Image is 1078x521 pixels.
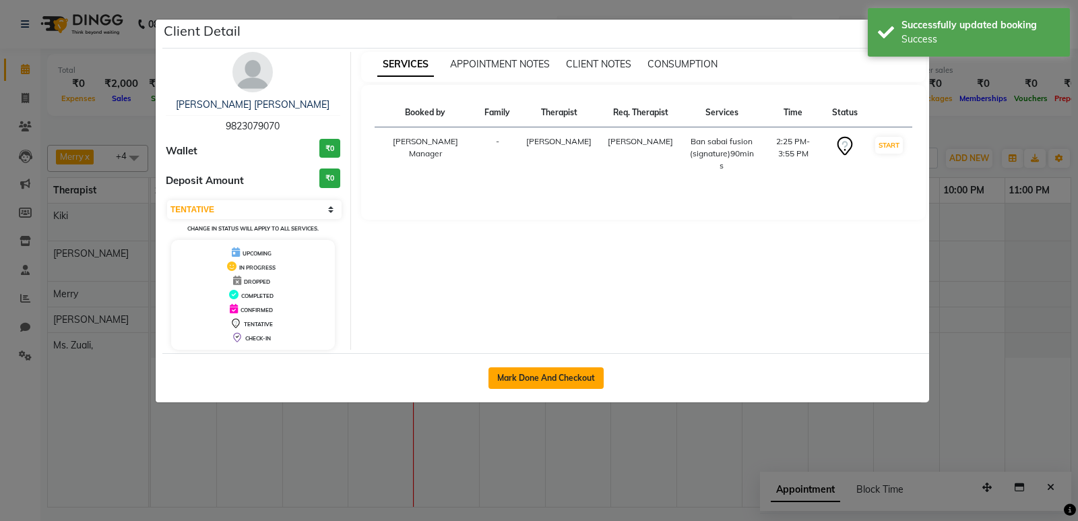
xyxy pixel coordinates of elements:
span: CLIENT NOTES [566,58,631,70]
button: START [875,137,903,154]
th: Family [476,98,518,127]
img: avatar [232,52,273,92]
span: Deposit Amount [166,173,244,189]
th: Booked by [375,98,477,127]
span: TENTATIVE [244,321,273,328]
td: 2:25 PM-3:55 PM [762,127,824,181]
div: Ban sabai fusion (signature)90mins [689,135,754,172]
span: UPCOMING [243,250,272,257]
span: 9823079070 [226,120,280,132]
span: APPOINTMENT NOTES [450,58,550,70]
h5: Client Detail [164,21,241,41]
span: DROPPED [244,278,270,285]
th: Status [824,98,866,127]
td: [PERSON_NAME] Manager [375,127,477,181]
span: CONSUMPTION [647,58,718,70]
span: [PERSON_NAME] [526,136,592,146]
span: CHECK-IN [245,335,271,342]
th: Services [681,98,762,127]
div: Success [901,32,1060,47]
th: Req. Therapist [600,98,681,127]
small: Change in status will apply to all services. [187,225,319,232]
div: Successfully updated booking [901,18,1060,32]
a: [PERSON_NAME] [PERSON_NAME] [176,98,329,111]
td: - [476,127,518,181]
button: Mark Done And Checkout [488,367,604,389]
span: IN PROGRESS [239,264,276,271]
span: CONFIRMED [241,307,273,313]
h3: ₹0 [319,139,340,158]
span: SERVICES [377,53,434,77]
span: [PERSON_NAME] [608,136,673,146]
span: COMPLETED [241,293,274,299]
th: Therapist [518,98,600,127]
h3: ₹0 [319,168,340,188]
span: Wallet [166,144,197,159]
th: Time [762,98,824,127]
